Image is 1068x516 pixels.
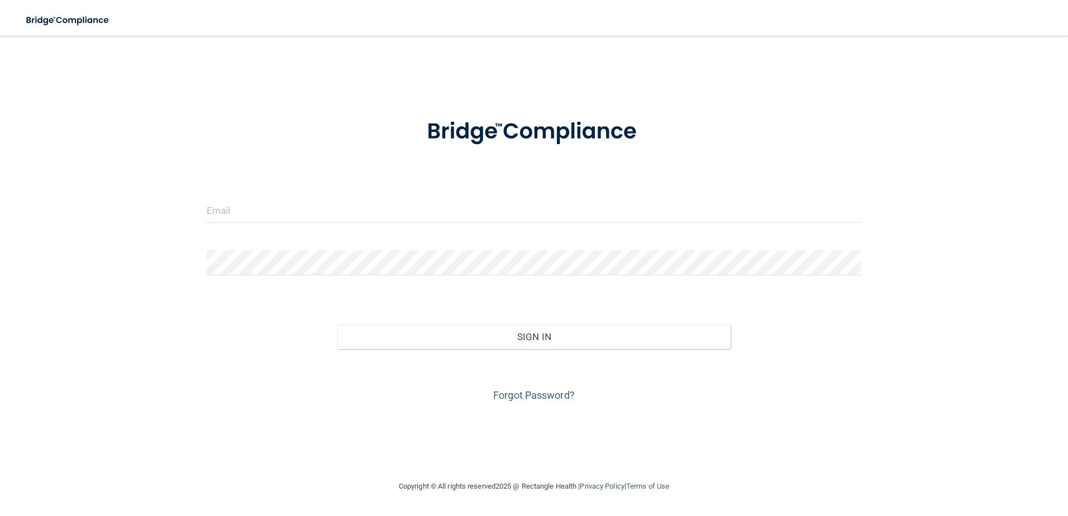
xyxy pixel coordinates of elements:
[404,103,664,161] img: bridge_compliance_login_screen.278c3ca4.svg
[580,482,624,490] a: Privacy Policy
[207,198,862,223] input: Email
[626,482,669,490] a: Terms of Use
[493,389,575,401] a: Forgot Password?
[330,469,738,504] div: Copyright © All rights reserved 2025 @ Rectangle Health | |
[337,324,731,349] button: Sign In
[17,9,120,32] img: bridge_compliance_login_screen.278c3ca4.svg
